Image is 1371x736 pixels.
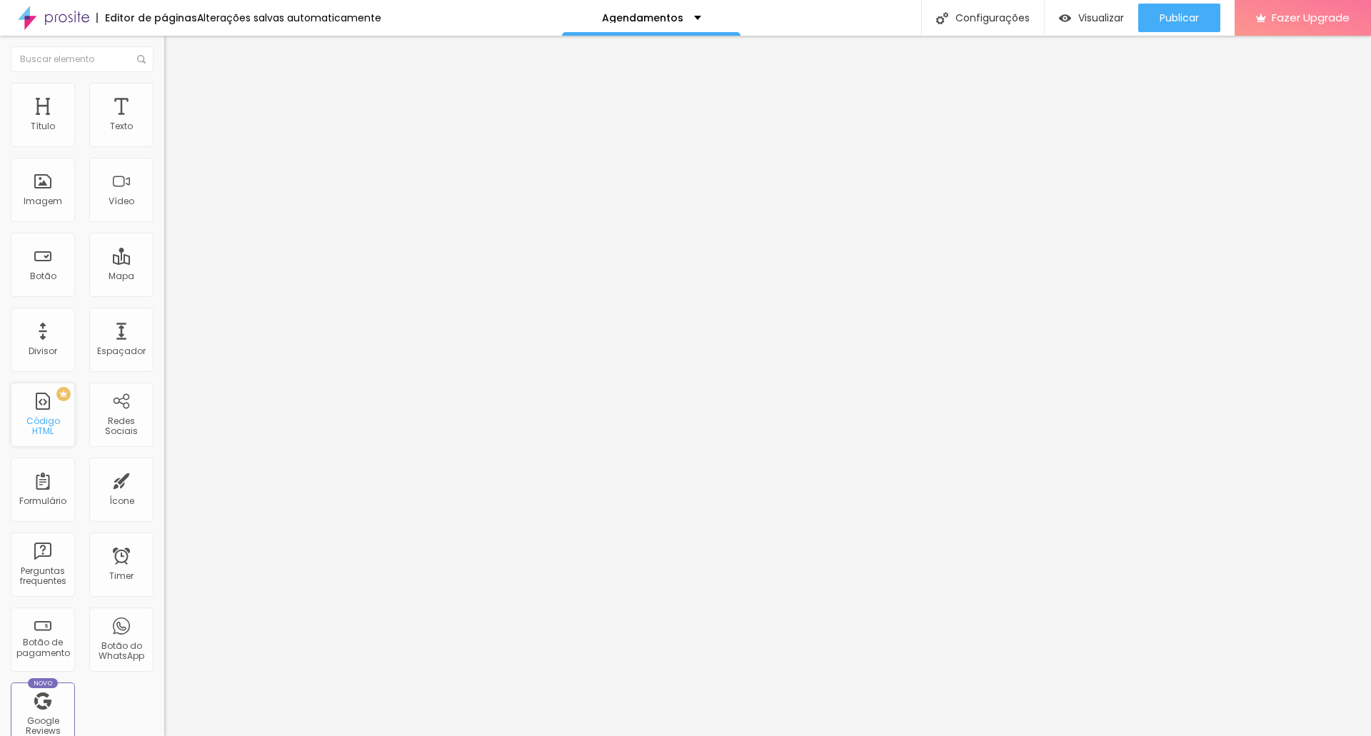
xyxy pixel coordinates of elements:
[19,496,66,506] div: Formulário
[1078,12,1124,24] span: Visualizar
[109,496,134,506] div: Ícone
[109,271,134,281] div: Mapa
[29,346,57,356] div: Divisor
[936,12,948,24] img: Icone
[1059,12,1071,24] img: view-1.svg
[110,121,133,131] div: Texto
[602,13,683,23] p: Agendamentos
[137,55,146,64] img: Icone
[11,46,154,72] input: Buscar elemento
[14,637,71,658] div: Botão de pagamento
[14,416,71,437] div: Código HTML
[24,196,62,206] div: Imagem
[197,13,381,23] div: Alterações salvas automaticamente
[164,36,1371,736] iframe: Editor
[1138,4,1220,32] button: Publicar
[1272,11,1350,24] span: Fazer Upgrade
[30,271,56,281] div: Botão
[97,346,146,356] div: Espaçador
[96,13,197,23] div: Editor de páginas
[28,678,59,688] div: Novo
[109,571,134,581] div: Timer
[93,416,149,437] div: Redes Sociais
[31,121,55,131] div: Título
[14,566,71,587] div: Perguntas frequentes
[1160,12,1199,24] span: Publicar
[93,641,149,662] div: Botão do WhatsApp
[109,196,134,206] div: Vídeo
[1045,4,1138,32] button: Visualizar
